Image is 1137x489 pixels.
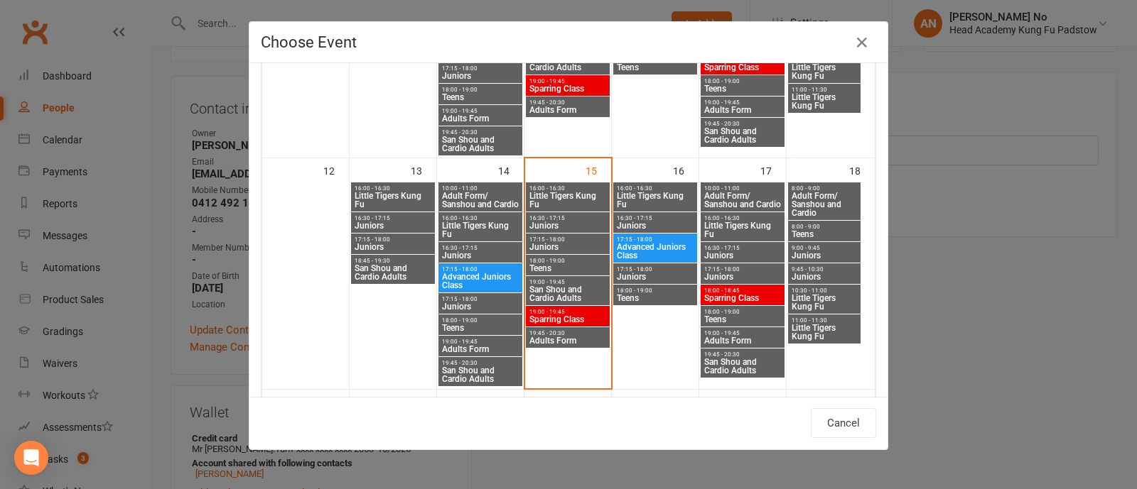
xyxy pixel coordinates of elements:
[673,158,699,182] div: 16
[791,63,858,80] span: Little Tigers Kung Fu
[704,106,782,114] span: Adults Form
[849,390,875,413] div: 25
[791,224,858,230] span: 8:00 - 9:00
[441,192,519,209] span: Adult Form/ Sanshou and Cardio
[586,390,611,413] div: 22
[704,294,782,302] span: Sparring Class
[586,158,611,182] div: 15
[529,221,607,230] span: Juniors
[529,330,607,336] span: 19:45 - 20:30
[441,339,519,345] span: 19:00 - 19:45
[441,302,519,311] span: Juniors
[441,266,519,273] span: 17:15 - 18:00
[441,65,519,72] span: 17:15 - 18:00
[441,108,519,114] span: 19:00 - 19:45
[441,93,519,101] span: Teens
[441,317,519,324] span: 18:00 - 19:00
[704,78,782,84] span: 18:00 - 19:00
[529,84,607,93] span: Sparring Class
[529,264,607,273] span: Teens
[529,185,607,192] span: 16:00 - 16:30
[354,243,432,251] span: Juniors
[704,99,782,106] span: 19:00 - 19:45
[791,324,858,341] span: Little Tigers Kung Fu
[616,273,694,281] span: Juniors
[529,279,607,285] span: 19:00 - 19:45
[323,158,349,182] div: 12
[791,317,858,324] span: 11:00 - 11:30
[441,296,519,302] span: 17:15 - 18:00
[791,230,858,238] span: Teens
[791,251,858,260] span: Juniors
[411,390,436,413] div: 20
[529,236,607,243] span: 17:15 - 18:00
[354,236,432,243] span: 17:15 - 18:00
[704,121,782,127] span: 19:45 - 20:30
[616,185,694,192] span: 16:00 - 16:30
[354,215,432,221] span: 16:30 - 17:15
[704,245,782,251] span: 16:30 - 17:15
[704,315,782,324] span: Teens
[704,309,782,315] span: 18:00 - 19:00
[616,236,694,243] span: 17:15 - 18:00
[616,221,694,230] span: Juniors
[673,390,699,413] div: 23
[498,390,524,413] div: 21
[441,215,519,221] span: 16:00 - 16:30
[791,287,858,294] span: 10:30 - 11:00
[354,192,432,209] span: Little Tigers Kung Fu
[791,192,858,217] span: Adult Form/ Sanshou and Cardio
[704,266,782,273] span: 17:15 - 18:00
[529,78,607,84] span: 19:00 - 19:45
[704,330,782,336] span: 19:00 - 19:45
[529,336,607,345] span: Adults Form
[529,192,607,209] span: Little Tigers Kung Fu
[704,273,782,281] span: Juniors
[704,221,782,238] span: Little Tigers Kung Fu
[354,221,432,230] span: Juniors
[529,315,607,324] span: Sparring Class
[704,251,782,260] span: Juniors
[811,408,876,438] button: Cancel
[704,127,782,144] span: San Shou and Cardio Adults
[791,266,858,273] span: 9:45 - 10:30
[529,243,607,251] span: Juniors
[441,136,519,153] span: San Shou and Cardio Adults
[760,158,786,182] div: 17
[441,245,519,251] span: 16:30 - 17:15
[704,192,782,209] span: Adult Form/ Sanshou and Cardio
[441,345,519,353] span: Adults Form
[704,84,782,93] span: Teens
[851,31,873,54] button: Close
[261,33,876,51] h4: Choose Event
[704,358,782,375] span: San Shou and Cardio Adults
[791,245,858,251] span: 9:00 - 9:45
[441,273,519,290] span: Advanced Juniors Class
[441,324,519,332] span: Teens
[529,285,607,302] span: San Shou and Cardio Adults
[616,63,694,72] span: Teens
[704,215,782,221] span: 16:00 - 16:30
[529,309,607,315] span: 19:00 - 19:45
[354,264,432,281] span: San Shou and Cardio Adults
[760,390,786,413] div: 24
[616,266,694,273] span: 17:15 - 18:00
[849,158,875,182] div: 18
[704,63,782,72] span: Sparring Class
[704,351,782,358] span: 19:45 - 20:30
[14,441,48,475] div: Open Intercom Messenger
[354,258,432,264] span: 18:45 - 19:30
[354,185,432,192] span: 16:00 - 16:30
[529,258,607,264] span: 18:00 - 19:00
[441,87,519,93] span: 18:00 - 19:00
[791,87,858,93] span: 11:00 - 11:30
[323,390,349,413] div: 19
[441,221,519,238] span: Little Tigers Kung Fu
[616,287,694,294] span: 18:00 - 19:00
[441,185,519,192] span: 10:00 - 11:00
[441,366,519,383] span: San Shou and Cardio Adults
[616,215,694,221] span: 16:30 - 17:15
[441,129,519,136] span: 19:45 - 20:30
[441,251,519,260] span: Juniors
[441,72,519,80] span: Juniors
